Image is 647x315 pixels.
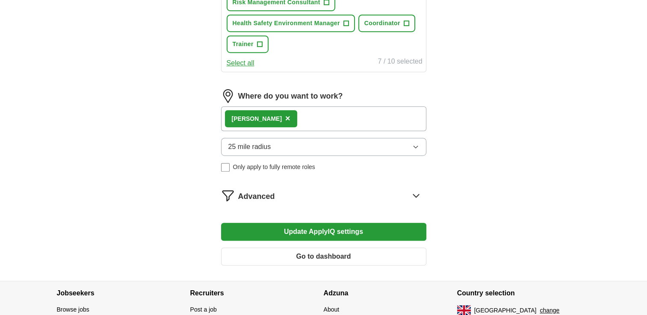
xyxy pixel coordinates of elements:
[233,40,254,49] span: Trainer
[233,19,340,28] span: Health Safety Environment Manager
[227,35,269,53] button: Trainer
[221,163,230,172] input: Only apply to fully remote roles
[540,306,559,315] button: change
[378,56,422,68] div: 7 / 10 selected
[227,58,254,68] button: Select all
[57,306,89,313] a: Browse jobs
[233,163,315,172] span: Only apply to fully remote roles
[364,19,400,28] span: Coordinator
[358,15,415,32] button: Coordinator
[285,114,290,123] span: ×
[221,223,426,241] button: Update ApplyIQ settings
[221,138,426,156] button: 25 mile radius
[221,189,235,202] img: filter
[221,89,235,103] img: location.png
[228,142,271,152] span: 25 mile radius
[324,306,340,313] a: About
[238,90,343,102] label: Where do you want to work?
[238,191,275,202] span: Advanced
[474,306,537,315] span: [GEOGRAPHIC_DATA]
[221,248,426,265] button: Go to dashboard
[190,306,217,313] a: Post a job
[285,112,290,125] button: ×
[457,281,591,305] h4: Country selection
[232,114,282,123] div: [PERSON_NAME]
[227,15,355,32] button: Health Safety Environment Manager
